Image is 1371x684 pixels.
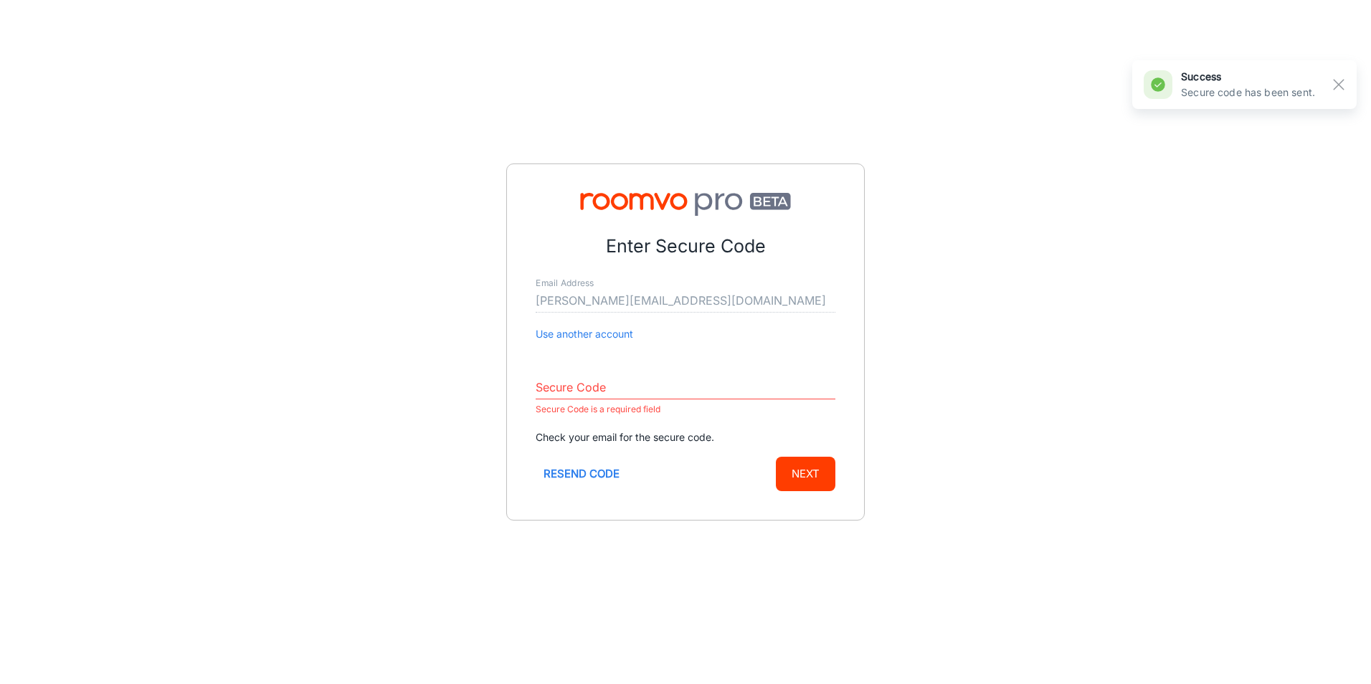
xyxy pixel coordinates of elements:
button: Next [776,457,835,491]
label: Email Address [536,277,594,289]
p: Check your email for the secure code. [536,429,835,445]
button: Resend code [536,457,627,491]
p: Secure code has been sent. [1181,85,1315,100]
button: Use another account [536,326,633,342]
p: Secure Code is a required field [536,401,835,418]
h6: success [1181,69,1315,85]
input: myname@example.com [536,290,835,313]
img: Roomvo PRO Beta [536,193,835,216]
p: Enter Secure Code [536,233,835,260]
input: Enter secure code [536,376,835,399]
